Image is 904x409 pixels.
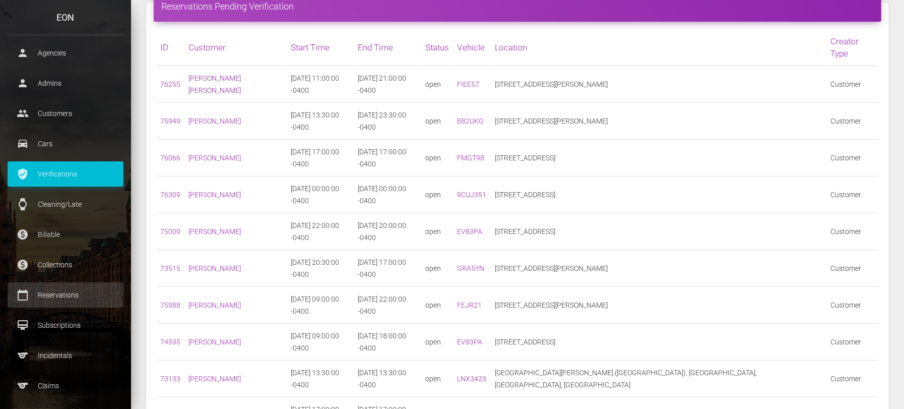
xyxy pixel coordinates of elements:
[287,140,354,177] td: [DATE] 17:00:00 -0400
[421,66,453,103] td: open
[8,71,123,96] a: person Admins
[15,348,116,363] p: Incidentals
[826,140,879,177] td: Customer
[457,227,482,236] a: EV83PA
[354,250,421,287] td: [DATE] 17:00:00 -0400
[8,252,123,277] a: paid Collections
[160,80,180,88] a: 76255
[421,103,453,140] td: open
[354,324,421,361] td: [DATE] 18:00:00 -0400
[8,131,123,156] a: drive_eta Cars
[160,338,180,346] a: 74595
[188,154,241,162] a: [PERSON_NAME]
[354,29,421,66] th: End Time
[287,177,354,213] td: [DATE] 00:00:00 -0400
[491,140,827,177] td: [STREET_ADDRESS]
[491,213,827,250] td: [STREET_ADDRESS]
[826,213,879,250] td: Customer
[15,318,116,333] p: Subscriptions
[184,29,287,66] th: Customer
[826,324,879,361] td: Customer
[826,177,879,213] td: Customer
[15,45,116,61] p: Agencies
[15,287,116,303] p: Reservations
[15,166,116,182] p: Verifications
[188,264,241,272] a: [PERSON_NAME]
[156,29,184,66] th: ID
[457,154,484,162] a: FMGT98
[491,103,827,140] td: [STREET_ADDRESS][PERSON_NAME]
[491,361,827,397] td: [GEOGRAPHIC_DATA][PERSON_NAME] ([GEOGRAPHIC_DATA]), [GEOGRAPHIC_DATA], [GEOGRAPHIC_DATA], [GEOGRA...
[457,80,479,88] a: FIEE57
[188,375,241,383] a: [PERSON_NAME]
[826,103,879,140] td: Customer
[287,250,354,287] td: [DATE] 20:30:00 -0400
[491,66,827,103] td: [STREET_ADDRESS][PERSON_NAME]
[457,301,482,309] a: FEJR21
[421,140,453,177] td: open
[457,338,482,346] a: EV83PA
[287,287,354,324] td: [DATE] 09:00:00 -0400
[287,361,354,397] td: [DATE] 13:30:00 -0400
[491,324,827,361] td: [STREET_ADDRESS]
[287,213,354,250] td: [DATE] 22:00:00 -0400
[188,338,241,346] a: [PERSON_NAME]
[354,140,421,177] td: [DATE] 17:00:00 -0400
[421,213,453,250] td: open
[15,227,116,242] p: Billable
[491,250,827,287] td: [STREET_ADDRESS][PERSON_NAME]
[8,282,123,308] a: calendar_today Reservations
[188,74,241,94] a: [PERSON_NAME] [PERSON_NAME]
[160,301,180,309] a: 75988
[826,287,879,324] td: Customer
[8,101,123,126] a: people Customers
[287,66,354,103] td: [DATE] 11:00:00 -0400
[457,375,486,383] a: LNX3423
[421,287,453,324] td: open
[354,103,421,140] td: [DATE] 23:30:00 -0400
[354,213,421,250] td: [DATE] 20:00:00 -0400
[491,177,827,213] td: [STREET_ADDRESS]
[160,117,180,125] a: 75949
[15,378,116,393] p: Claims
[287,103,354,140] td: [DATE] 13:30:00 -0400
[8,313,123,338] a: card_membership Subscriptions
[457,117,484,125] a: B82UKG
[188,301,241,309] a: [PERSON_NAME]
[457,191,486,199] a: 9CUJ351
[8,192,123,217] a: watch Cleaning/Late
[160,375,180,383] a: 73133
[8,40,123,66] a: person Agencies
[188,227,241,236] a: [PERSON_NAME]
[354,287,421,324] td: [DATE] 22:00:00 -0400
[8,343,123,368] a: sports Incidentals
[354,361,421,397] td: [DATE] 13:30:00 -0400
[160,264,180,272] a: 73515
[160,154,180,162] a: 76066
[15,136,116,151] p: Cars
[8,161,123,187] a: verified_user Verifications
[421,250,453,287] td: open
[354,66,421,103] td: [DATE] 21:00:00 -0400
[826,361,879,397] td: Customer
[826,250,879,287] td: Customer
[8,373,123,398] a: sports Claims
[15,106,116,121] p: Customers
[15,76,116,91] p: Admins
[188,117,241,125] a: [PERSON_NAME]
[421,29,453,66] th: Status
[160,191,180,199] a: 76309
[8,222,123,247] a: paid Billable
[826,29,879,66] th: Creator Type
[15,257,116,272] p: Collections
[491,29,827,66] th: Location
[188,191,241,199] a: [PERSON_NAME]
[287,29,354,66] th: Start Time
[354,177,421,213] td: [DATE] 00:00:00 -0400
[421,177,453,213] td: open
[15,197,116,212] p: Cleaning/Late
[160,227,180,236] a: 75009
[421,361,453,397] td: open
[287,324,354,361] td: [DATE] 09:00:00 -0400
[457,264,484,272] a: GRA5YN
